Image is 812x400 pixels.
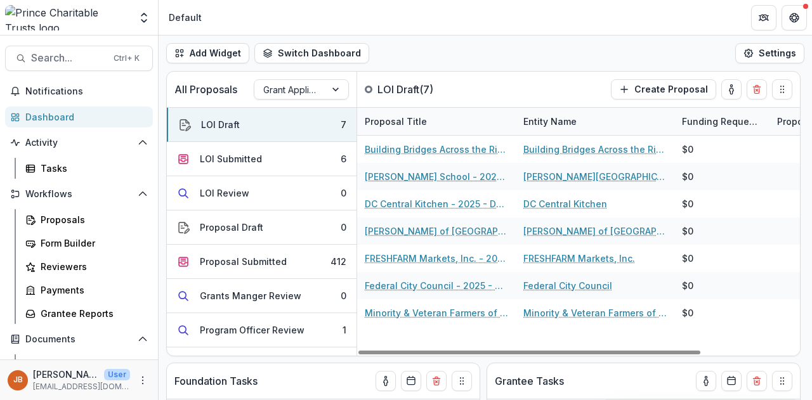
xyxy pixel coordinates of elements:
[200,323,304,337] div: Program Officer Review
[721,371,742,391] button: Calendar
[682,143,693,156] div: $0
[357,108,516,135] div: Proposal Title
[20,256,153,277] a: Reviewers
[25,86,148,97] span: Notifications
[523,279,612,292] a: Federal City Council
[365,252,508,265] a: FRESHFARM Markets, Inc. - 2025 - DC - Expedited Grant Update
[20,354,153,375] a: Document Templates
[20,233,153,254] a: Form Builder
[41,260,143,273] div: Reviewers
[341,221,346,234] div: 0
[772,371,792,391] button: Drag
[254,43,369,63] button: Switch Dashboard
[674,115,769,128] div: Funding Requested
[41,283,143,297] div: Payments
[682,224,693,238] div: $0
[426,371,447,391] button: Delete card
[25,334,133,345] span: Documents
[20,158,153,179] a: Tasks
[33,368,99,381] p: [PERSON_NAME]
[167,210,357,245] button: Proposal Draft0
[341,152,346,165] div: 6
[365,197,508,210] a: DC Central Kitchen - 2025 - DC - Full Application
[20,303,153,324] a: Grantee Reports
[341,186,346,200] div: 0
[376,371,396,391] button: toggle-assigned-to-me
[341,118,346,131] div: 7
[735,43,804,63] button: Settings
[341,289,346,302] div: 0
[523,224,667,238] a: [PERSON_NAME] of [GEOGRAPHIC_DATA][US_STATE], [GEOGRAPHIC_DATA], Inc.
[365,306,508,319] a: Minority & Veteran Farmers of the Piedmont - 2025 - DC - Full Application
[167,176,357,210] button: LOI Review0
[20,209,153,230] a: Proposals
[495,373,564,389] p: Grantee Tasks
[201,118,240,131] div: LOI Draft
[682,306,693,319] div: $0
[167,108,357,142] button: LOI Draft7
[167,245,357,279] button: Proposal Submitted412
[167,142,357,176] button: LOI Submitted6
[365,143,508,156] a: Building Bridges Across the River - 2025 - DC - Expedited Grant Update
[41,213,143,226] div: Proposals
[25,110,143,124] div: Dashboard
[166,43,249,63] button: Add Widget
[5,81,153,101] button: Notifications
[747,79,767,100] button: Delete card
[200,255,287,268] div: Proposal Submitted
[782,5,807,30] button: Get Help
[174,82,237,97] p: All Proposals
[164,8,207,27] nav: breadcrumb
[365,224,508,238] a: [PERSON_NAME] of [GEOGRAPHIC_DATA][US_STATE], [GEOGRAPHIC_DATA], Inc. - 2025 - DC - Full Application
[377,82,473,97] p: LOI Draft ( 7 )
[135,373,150,388] button: More
[696,371,716,391] button: toggle-assigned-to-me
[682,197,693,210] div: $0
[41,358,143,371] div: Document Templates
[167,313,357,347] button: Program Officer Review1
[751,5,776,30] button: Partners
[20,280,153,300] a: Payments
[682,279,693,292] div: $0
[5,132,153,153] button: Open Activity
[41,236,143,250] div: Form Builder
[331,255,346,268] div: 412
[167,279,357,313] button: Grants Manger Review0
[200,152,262,165] div: LOI Submitted
[33,381,130,392] p: [EMAIL_ADDRESS][DOMAIN_NAME]
[41,162,143,175] div: Tasks
[516,108,674,135] div: Entity Name
[682,170,693,183] div: $0
[25,189,133,200] span: Workflows
[452,371,472,391] button: Drag
[5,5,130,30] img: Prince Charitable Trusts logo
[5,106,153,127] a: Dashboard
[611,79,716,100] button: Create Proposal
[41,307,143,320] div: Grantee Reports
[5,329,153,349] button: Open Documents
[721,79,742,100] button: toggle-assigned-to-me
[523,306,667,319] a: Minority & Veteran Farmers of the [GEOGRAPHIC_DATA]
[357,115,435,128] div: Proposal Title
[523,143,667,156] a: Building Bridges Across the River
[111,51,142,65] div: Ctrl + K
[523,252,635,265] a: FRESHFARM Markets, Inc.
[104,369,130,380] p: User
[343,323,346,337] div: 1
[31,52,106,64] span: Search...
[516,115,584,128] div: Entity Name
[682,252,693,265] div: $0
[5,46,153,71] button: Search...
[200,289,301,302] div: Grants Manger Review
[200,221,263,234] div: Proposal Draft
[365,279,508,292] a: Federal City Council - 2025 - DC - Full Application
[169,11,202,24] div: Default
[25,138,133,148] span: Activity
[772,79,792,100] button: Drag
[13,376,23,384] div: Jamie Baxter
[135,5,153,30] button: Open entity switcher
[674,108,769,135] div: Funding Requested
